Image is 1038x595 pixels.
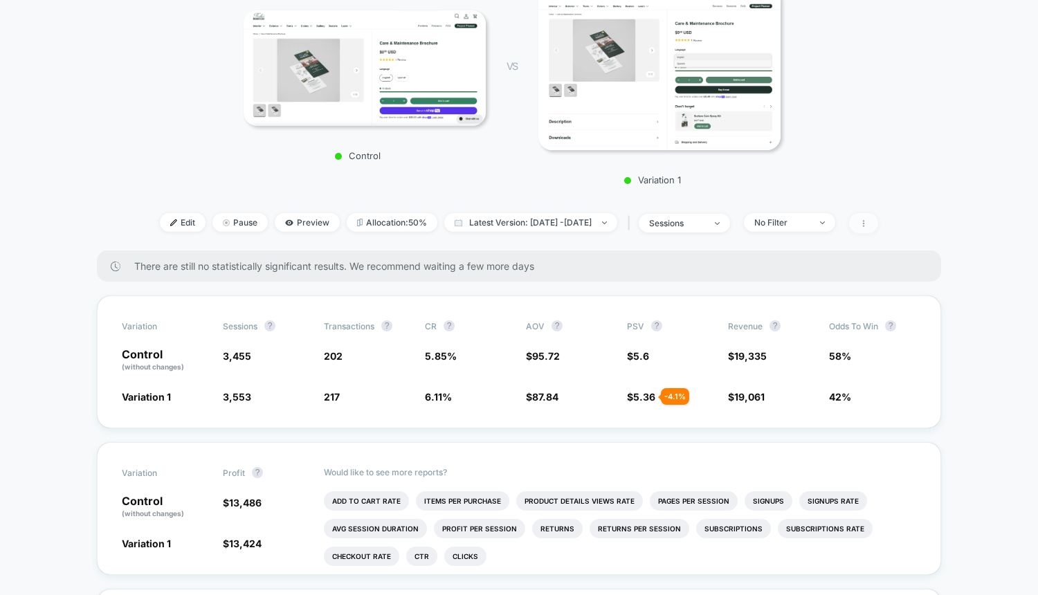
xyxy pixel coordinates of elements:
[357,219,363,226] img: rebalance
[223,321,257,331] span: Sessions
[507,60,518,72] span: VS
[715,222,720,225] img: end
[526,391,558,403] span: $
[134,260,913,272] span: There are still no statistically significant results. We recommend waiting a few more days
[627,391,655,403] span: $
[650,491,738,511] li: Pages Per Session
[778,519,873,538] li: Subscriptions Rate
[455,219,462,226] img: calendar
[734,350,767,362] span: 19,335
[324,467,916,477] p: Would like to see more reports?
[252,467,263,478] button: ?
[324,391,340,403] span: 217
[633,391,655,403] span: 5.36
[627,350,649,362] span: $
[434,519,525,538] li: Profit Per Session
[237,150,479,161] p: Control
[734,391,765,403] span: 19,061
[122,467,198,478] span: Variation
[627,321,644,331] span: PSV
[122,495,209,519] p: Control
[264,320,275,331] button: ?
[633,350,649,362] span: 5.6
[829,391,851,403] span: 42%
[728,321,763,331] span: Revenue
[696,519,771,538] li: Subscriptions
[416,491,509,511] li: Items Per Purchase
[324,547,399,566] li: Checkout Rate
[122,391,171,403] span: Variation 1
[244,10,486,126] img: Control main
[552,320,563,331] button: ?
[324,491,409,511] li: Add To Cart Rate
[229,538,262,549] span: 13,424
[324,321,374,331] span: Transactions
[829,320,905,331] span: Odds to Win
[425,350,457,362] span: 5.85 %
[347,213,437,232] span: Allocation: 50%
[122,349,209,372] p: Control
[728,350,767,362] span: $
[444,320,455,331] button: ?
[602,221,607,224] img: end
[624,213,639,233] span: |
[820,221,825,224] img: end
[324,350,343,362] span: 202
[381,320,392,331] button: ?
[770,320,781,331] button: ?
[728,391,765,403] span: $
[526,321,545,331] span: AOV
[444,547,486,566] li: Clicks
[532,519,583,538] li: Returns
[745,491,792,511] li: Signups
[531,174,774,185] p: Variation 1
[122,538,171,549] span: Variation 1
[590,519,689,538] li: Returns Per Session
[444,213,617,232] span: Latest Version: [DATE] - [DATE]
[223,468,245,478] span: Profit
[223,219,230,226] img: end
[532,391,558,403] span: 87.84
[885,320,896,331] button: ?
[122,363,184,371] span: (without changes)
[223,538,262,549] span: $
[406,547,437,566] li: Ctr
[223,391,251,403] span: 3,553
[425,391,452,403] span: 6.11 %
[275,213,340,232] span: Preview
[170,219,177,226] img: edit
[661,388,689,405] div: - 4.1 %
[651,320,662,331] button: ?
[649,218,704,228] div: sessions
[324,519,427,538] li: Avg Session Duration
[229,497,262,509] span: 13,486
[516,491,643,511] li: Product Details Views Rate
[160,213,206,232] span: Edit
[754,217,810,228] div: No Filter
[526,350,560,362] span: $
[212,213,268,232] span: Pause
[223,497,262,509] span: $
[223,350,251,362] span: 3,455
[122,509,184,518] span: (without changes)
[425,321,437,331] span: CR
[799,491,867,511] li: Signups Rate
[532,350,560,362] span: 95.72
[122,320,198,331] span: Variation
[829,350,851,362] span: 58%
